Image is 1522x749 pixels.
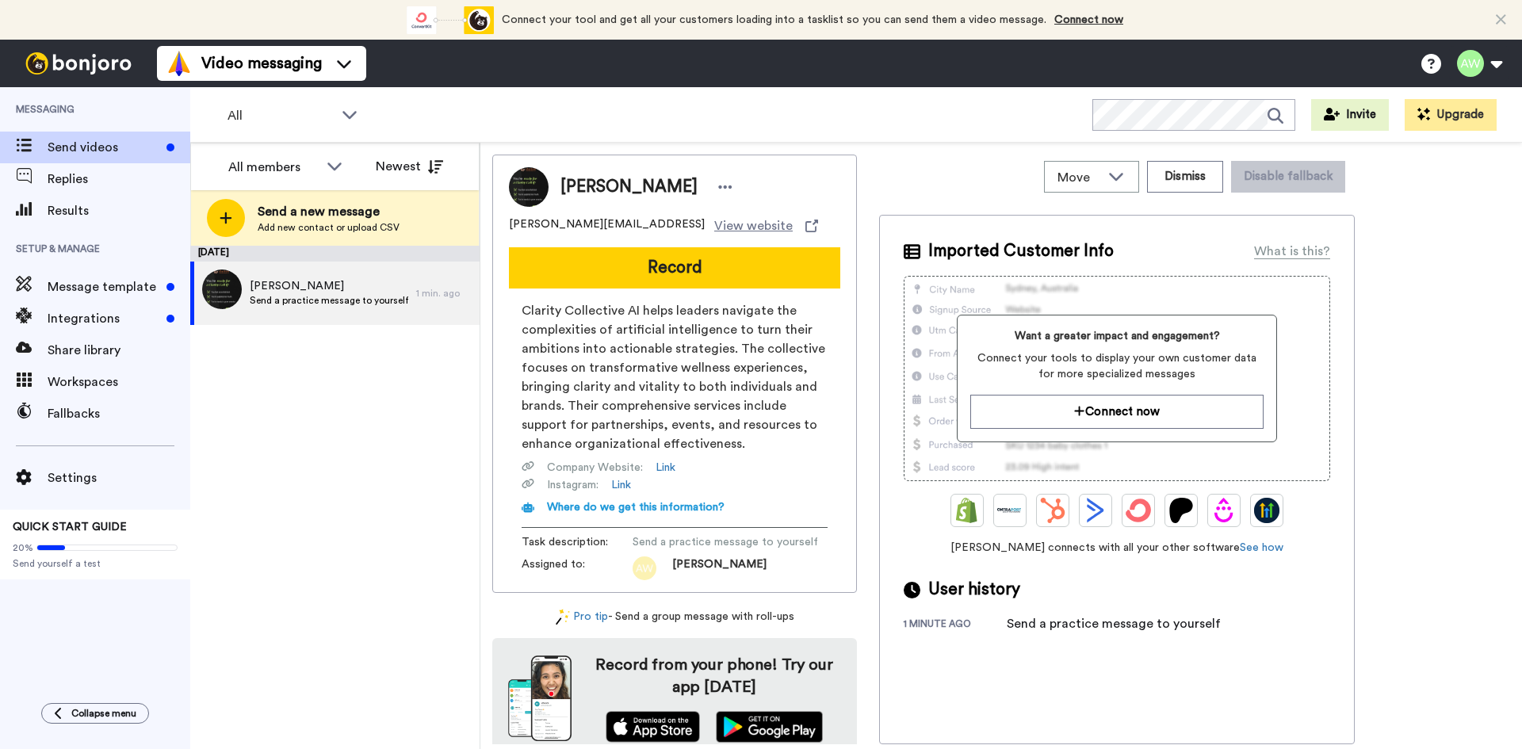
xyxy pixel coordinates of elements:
span: Company Website : [547,460,643,476]
div: 1 minute ago [904,617,1007,633]
span: Send videos [48,138,160,157]
button: Disable fallback [1231,161,1345,193]
img: Hubspot [1040,498,1065,523]
span: Imported Customer Info [928,239,1114,263]
h4: Record from your phone! Try our app [DATE] [587,654,841,698]
span: Integrations [48,309,160,328]
span: Collapse menu [71,707,136,720]
img: download [508,655,572,741]
button: Newest [364,151,455,182]
img: playstore [716,711,823,743]
div: - Send a group message with roll-ups [492,609,857,625]
span: Message template [48,277,160,296]
span: [PERSON_NAME] [250,278,408,294]
span: [PERSON_NAME] [560,175,698,199]
a: See how [1240,542,1283,553]
img: appstore [606,711,700,743]
img: Patreon [1168,498,1194,523]
span: View website [714,216,793,235]
button: Connect now [970,395,1263,429]
span: Move [1057,168,1100,187]
span: Add new contact or upload CSV [258,221,400,234]
span: Clarity Collective AI helps leaders navigate the complexities of artificial intelligence to turn ... [522,301,828,453]
button: Invite [1311,99,1389,131]
span: Where do we get this information? [547,502,725,513]
span: QUICK START GUIDE [13,522,127,533]
span: Send a practice message to yourself [633,534,818,550]
div: [DATE] [190,246,480,262]
button: Dismiss [1147,161,1223,193]
span: Replies [48,170,190,189]
span: Send a practice message to yourself [250,294,408,307]
span: Workspaces [48,373,190,392]
div: animation [407,6,494,34]
span: Instagram : [547,477,598,493]
a: View website [714,216,818,235]
img: aw.png [633,556,656,580]
button: Record [509,247,840,289]
a: Link [656,460,675,476]
span: Assigned to: [522,556,633,580]
img: GoHighLevel [1254,498,1279,523]
span: Settings [48,468,190,487]
span: User history [928,578,1020,602]
img: magic-wand.svg [556,609,570,625]
button: Upgrade [1405,99,1497,131]
img: Shopify [954,498,980,523]
span: [PERSON_NAME] connects with all your other software [904,540,1330,556]
div: 1 min. ago [416,287,472,300]
img: ActiveCampaign [1083,498,1108,523]
a: Link [611,477,631,493]
img: 5899e009-4c08-477a-b102-04fa31423de8.jpg [202,269,242,309]
span: Results [48,201,190,220]
div: Send a practice message to yourself [1007,614,1221,633]
img: Ontraport [997,498,1023,523]
img: vm-color.svg [166,51,192,76]
span: Task description : [522,534,633,550]
a: Pro tip [556,609,608,625]
img: ConvertKit [1126,498,1151,523]
span: Send yourself a test [13,557,178,570]
span: All [228,106,334,125]
span: [PERSON_NAME] [672,556,767,580]
span: Connect your tool and get all your customers loading into a tasklist so you can send them a video... [502,14,1046,25]
span: [PERSON_NAME][EMAIL_ADDRESS] [509,216,705,235]
span: Want a greater impact and engagement? [970,328,1263,344]
span: 20% [13,541,33,554]
a: Connect now [1054,14,1123,25]
div: What is this? [1254,242,1330,261]
button: Collapse menu [41,703,149,724]
span: Fallbacks [48,404,190,423]
div: All members [228,158,319,177]
img: bj-logo-header-white.svg [19,52,138,75]
img: Image of Adam [509,167,549,207]
span: Send a new message [258,202,400,221]
span: Share library [48,341,190,360]
span: Video messaging [201,52,322,75]
span: Connect your tools to display your own customer data for more specialized messages [970,350,1263,382]
img: Drip [1211,498,1237,523]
